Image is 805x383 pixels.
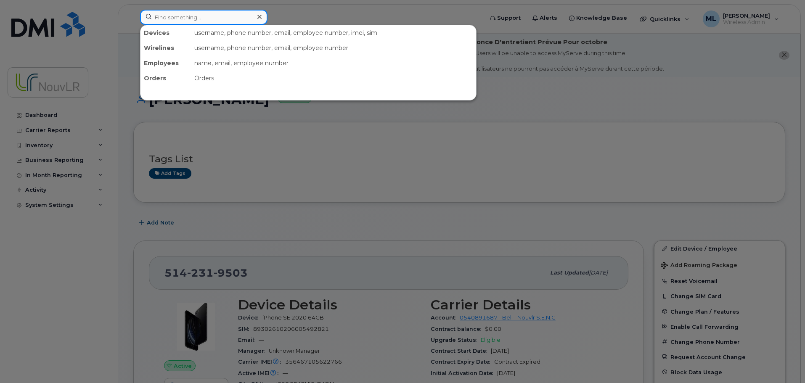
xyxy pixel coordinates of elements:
[140,71,191,86] div: Orders
[140,25,191,40] div: Devices
[191,71,476,86] div: Orders
[191,25,476,40] div: username, phone number, email, employee number, imei, sim
[140,40,191,55] div: Wirelines
[140,55,191,71] div: Employees
[191,40,476,55] div: username, phone number, email, employee number
[191,55,476,71] div: name, email, employee number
